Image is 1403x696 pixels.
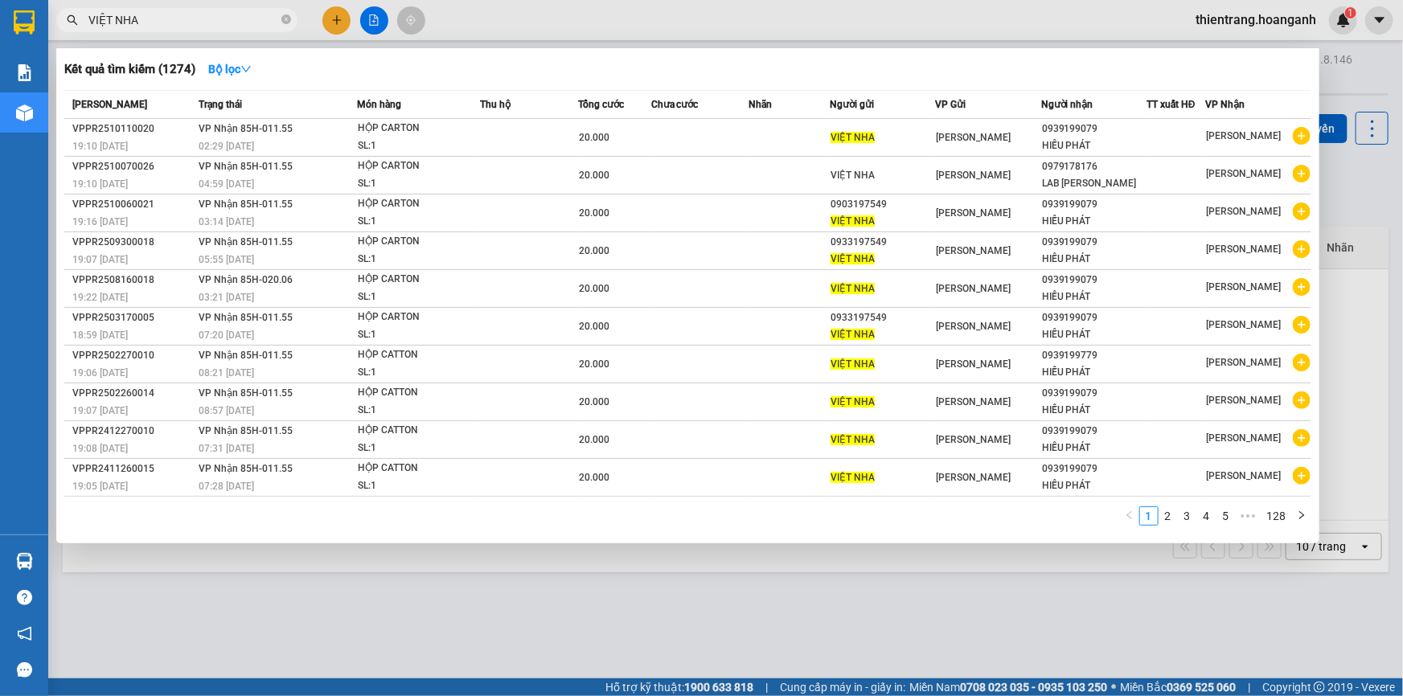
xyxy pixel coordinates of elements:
button: Bộ lọcdown [195,56,265,82]
span: [PERSON_NAME] [1206,281,1281,293]
span: 04:59 [DATE] [199,178,254,190]
div: HỘP CATTON [358,460,478,477]
div: 0939199079 [1042,121,1146,137]
span: 19:08 [DATE] [72,443,128,454]
span: Chưa cước [651,99,699,110]
div: HIẾU PHÁT [1042,440,1146,456]
a: 5 [1217,507,1235,525]
span: [PERSON_NAME] [1206,168,1281,179]
span: plus-circle [1293,391,1311,409]
div: SL: 1 [358,364,478,382]
span: VIỆT NHA [831,329,875,340]
div: 0979178176 [1042,158,1146,175]
button: left [1120,506,1139,526]
div: HIẾU PHÁT [1042,326,1146,343]
span: down [240,63,252,75]
div: SL: 1 [358,477,478,495]
div: HIẾU PHÁT [1042,251,1146,268]
span: VIỆT NHA [831,358,875,370]
span: left [1125,510,1134,520]
div: VPPR2411260015 [72,461,194,477]
div: VIỆT NHA [831,167,934,184]
h3: Kết quả tìm kiếm ( 1274 ) [64,61,195,78]
div: HIẾU PHÁT [1042,213,1146,230]
span: 18:59 [DATE] [72,330,128,341]
div: VPPR2502260014 [72,385,194,402]
li: 3 [1178,506,1197,526]
span: 20.000 [579,434,609,445]
strong: Bộ lọc [208,63,252,76]
span: VP Nhận 85H-011.55 [199,236,293,248]
span: Người nhận [1041,99,1093,110]
div: SL: 1 [358,137,478,155]
li: Previous Page [1120,506,1139,526]
span: 20.000 [579,358,609,370]
div: HIẾU PHÁT [1042,137,1146,154]
div: HỘP CARTON [358,309,478,326]
span: [PERSON_NAME] [936,283,1011,294]
span: VP Gửi [935,99,966,110]
div: HỘP CARTON [358,158,478,175]
span: [PERSON_NAME] [1206,244,1281,255]
span: Tổng cước [578,99,624,110]
span: [PERSON_NAME] [1206,206,1281,217]
span: plus-circle [1293,278,1311,296]
span: VP Nhận 85H-020.06 [199,274,293,285]
span: [PERSON_NAME] [1206,395,1281,406]
a: 3 [1179,507,1196,525]
span: [PERSON_NAME] [936,358,1011,370]
span: 20.000 [579,472,609,483]
span: VIỆT NHA [831,283,875,294]
span: VP Nhận 85H-011.55 [199,123,293,134]
div: VPPR2508160018 [72,272,194,289]
div: 0939199079 [1042,423,1146,440]
div: HỘP CATTON [358,422,478,440]
span: 02:29 [DATE] [199,141,254,152]
span: 19:07 [DATE] [72,405,128,416]
span: [PERSON_NAME] [1206,130,1281,141]
span: plus-circle [1293,240,1311,258]
span: Thu hộ [480,99,511,110]
span: VIỆT NHA [831,434,875,445]
span: search [67,14,78,26]
a: 2 [1159,507,1177,525]
span: [PERSON_NAME] [1206,357,1281,368]
span: 03:21 [DATE] [199,292,254,303]
div: 0939199079 [1042,196,1146,213]
span: VIỆT NHA [831,396,875,407]
div: SL: 1 [358,213,478,231]
span: VIỆT NHA [831,132,875,143]
span: plus-circle [1293,127,1311,145]
span: plus-circle [1293,354,1311,371]
span: 19:10 [DATE] [72,141,128,152]
span: Người gửi [830,99,874,110]
div: HỘP CATTON [358,346,478,364]
span: Nhãn [749,99,772,110]
li: 1 [1139,506,1159,526]
span: [PERSON_NAME] [936,434,1011,445]
span: Món hàng [357,99,401,110]
div: HỘP CARTON [358,271,478,289]
div: HỘP CATTON [358,384,478,402]
span: 19:10 [DATE] [72,178,128,190]
span: close-circle [281,14,291,24]
span: plus-circle [1293,316,1311,334]
span: 19:07 [DATE] [72,254,128,265]
span: 20.000 [579,245,609,256]
span: VIỆT NHA [831,215,875,227]
div: HIẾU PHÁT [1042,402,1146,419]
div: SL: 1 [358,402,478,420]
span: right [1297,510,1307,520]
span: TT xuất HĐ [1147,99,1196,110]
div: HIẾU PHÁT [1042,364,1146,381]
div: HIẾU PHÁT [1042,477,1146,494]
div: VPPR2502270010 [72,347,194,364]
button: right [1292,506,1311,526]
span: 20.000 [579,396,609,407]
div: VPPR2510110020 [72,121,194,137]
div: 0933197549 [831,234,934,251]
span: 08:57 [DATE] [199,405,254,416]
div: SL: 1 [358,440,478,457]
span: 20.000 [579,283,609,294]
span: [PERSON_NAME] [1206,319,1281,330]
